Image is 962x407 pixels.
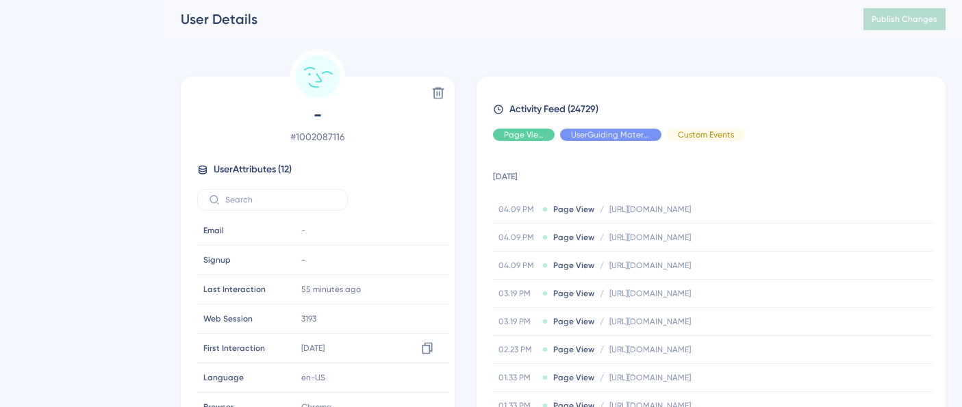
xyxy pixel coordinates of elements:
span: [URL][DOMAIN_NAME] [609,232,691,243]
span: / [600,316,604,327]
span: [URL][DOMAIN_NAME] [609,344,691,355]
span: Email [203,225,224,236]
span: / [600,260,604,271]
span: [URL][DOMAIN_NAME] [609,260,691,271]
span: Publish Changes [872,14,937,25]
span: Page View [553,288,594,299]
span: 02.23 PM [498,344,537,355]
span: Page View [504,129,544,140]
div: User Details [181,10,829,29]
span: First Interaction [203,343,265,354]
span: Page View [553,344,594,355]
span: 3193 [301,313,316,324]
span: - [301,225,305,236]
span: / [600,372,604,383]
span: Custom Events [678,129,734,140]
span: [URL][DOMAIN_NAME] [609,372,691,383]
button: Publish Changes [863,8,946,30]
span: en-US [301,372,325,383]
span: - [301,254,305,265]
td: [DATE] [493,152,933,196]
span: / [600,344,604,355]
span: 04.09 PM [498,232,537,243]
span: / [600,204,604,215]
span: Signup [203,254,231,265]
span: - [197,104,438,126]
span: Activity Feed (24729) [509,101,598,118]
span: Page View [553,260,594,271]
span: [URL][DOMAIN_NAME] [609,316,691,327]
span: Page View [553,204,594,215]
span: Page View [553,232,594,243]
span: Web Session [203,313,253,324]
span: 03.19 PM [498,316,537,327]
span: Language [203,372,244,383]
span: Last Interaction [203,284,266,295]
span: Page View [553,316,594,327]
span: / [600,288,604,299]
time: 55 minutes ago [301,285,361,294]
span: User Attributes ( 12 ) [214,161,292,178]
span: 03.19 PM [498,288,537,299]
span: [URL][DOMAIN_NAME] [609,204,691,215]
span: # 1002087116 [197,129,438,145]
input: Search [225,195,336,205]
span: 04.09 PM [498,204,537,215]
span: [URL][DOMAIN_NAME] [609,288,691,299]
time: [DATE] [301,343,325,353]
span: 01.33 PM [498,372,537,383]
span: Page View [553,372,594,383]
span: UserGuiding Material [571,129,650,140]
span: 04.09 PM [498,260,537,271]
span: / [600,232,604,243]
